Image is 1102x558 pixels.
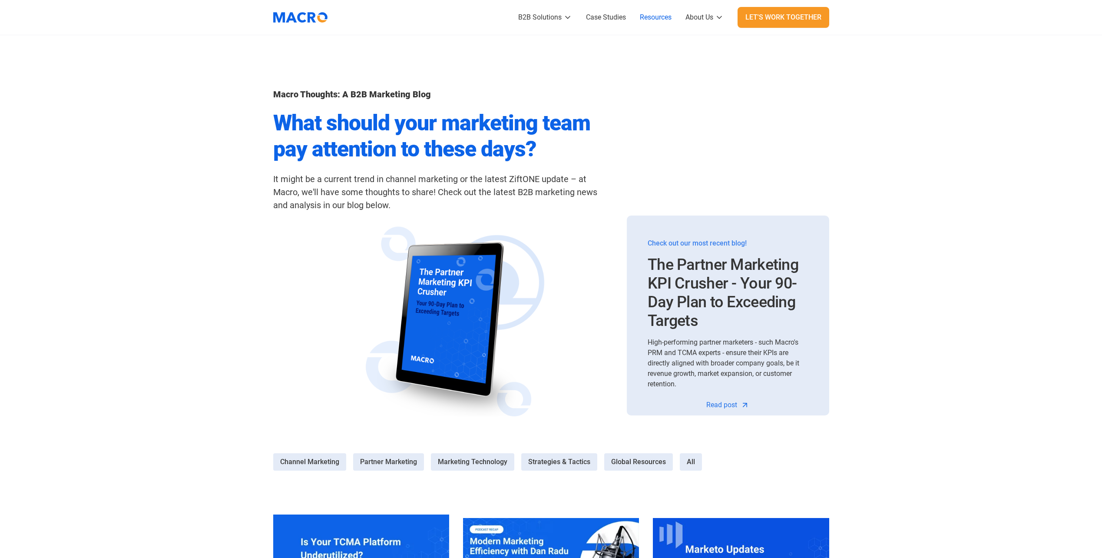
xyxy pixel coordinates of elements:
div: High-performing partner marketers - such Macro's PRM and TCMA experts - ensure their KPIs are dir... [648,337,808,389]
h3: The Partner Marketing KPI Crusher - Your 90-Day Plan to Exceeding Targets [648,256,808,331]
a: home [273,7,334,28]
span: Channel Marketing [280,457,339,467]
div: It might be a current trend in channel marketing or the latest ZiftONE update – at Macro, we'll h... [273,173,607,212]
h1: Macro Thoughts: A B2B Marketing Blog [273,89,607,100]
span: All [687,457,695,467]
a: Check out our most recent blog!The Partner Marketing KPI Crusher - Your 90-Day Plan to Exceeding ... [648,229,808,331]
img: The Partner Marketing KPI Crusher - Your 90-Day Plan to Exceeding Targets [273,226,627,425]
span: Partner Marketing [360,457,417,467]
img: Macromator Logo [269,7,332,28]
span: Global Resources [611,457,666,467]
div: B2B Solutions [518,12,562,23]
div: About Us [685,12,713,23]
h2: What should your marketing team pay attention to these days? [273,110,607,162]
div: Let's Work Together [745,12,821,23]
form: Email Form [273,453,829,473]
div: Read post [706,400,737,410]
span: Marketing Technology [438,457,507,467]
a: Read post [706,400,749,410]
div: Check out our most recent blog! [648,238,808,249]
a: Let's Work Together [738,7,829,28]
span: Strategies & Tactics [528,457,590,467]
